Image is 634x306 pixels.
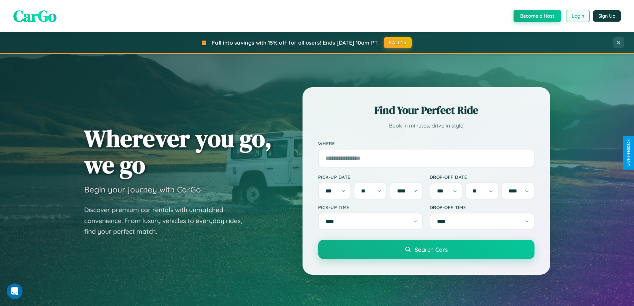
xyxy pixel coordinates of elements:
label: Pick-up Date [318,174,423,180]
span: CarGo [13,5,57,27]
h1: Wherever you go, we go [84,125,272,178]
button: FALL15 [384,37,412,48]
label: Drop-off Date [430,174,534,180]
h3: Begin your journey with CarGo [84,184,201,194]
label: Pick-up Time [318,204,423,210]
label: Where [318,141,534,146]
span: Search Cars [415,246,448,253]
button: Login [566,10,590,22]
button: Become a Host [514,10,561,22]
button: Sign Up [593,10,621,22]
p: Discover premium car rentals with unmatched convenience. From luxury vehicles to everyday rides, ... [84,204,251,237]
h2: Find Your Perfect Ride [318,103,534,118]
iframe: Intercom live chat [7,283,23,299]
label: Drop-off Time [430,204,534,210]
p: Book in minutes, drive in style [318,121,534,131]
button: Search Cars [318,240,534,259]
div: Give Feedback [626,140,631,166]
span: Fall into savings with 15% off for all users! Ends [DATE] 10am PT. [212,39,379,46]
